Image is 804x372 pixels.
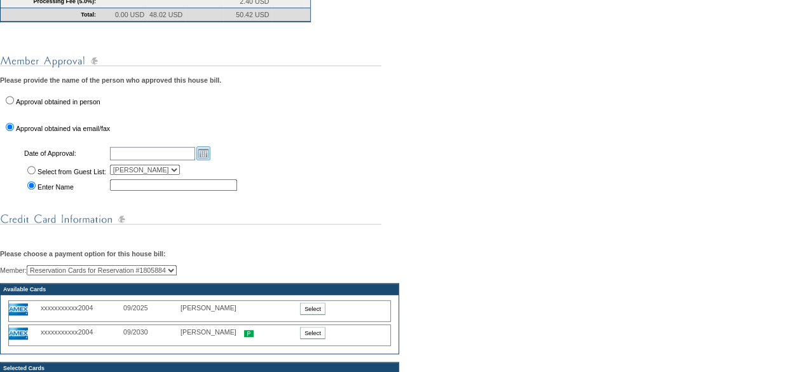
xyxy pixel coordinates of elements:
div: [PERSON_NAME] [181,304,244,312]
img: icon_primary.gif [244,330,254,337]
span: 0.00 USD [115,11,144,18]
span: 50.42 USD [236,11,269,18]
label: Enter Name [37,183,74,191]
img: icon_cc_amex.gif [9,303,28,315]
img: icon_cc_amex.gif [9,327,28,340]
td: Total: [1,8,99,22]
a: Open the calendar popup. [196,146,210,160]
div: xxxxxxxxxxx2004 [41,328,123,336]
div: [PERSON_NAME] [181,328,244,336]
div: xxxxxxxxxxx2004 [41,304,123,312]
div: 09/2030 [123,328,181,336]
label: Select from Guest List: [37,168,106,176]
div: 09/2025 [123,304,181,312]
input: Select [300,303,325,315]
td: Available Cards [1,284,399,295]
label: Approval obtained in person [16,98,100,106]
label: Approval obtained via email/fax [16,125,110,132]
span: 48.02 USD [149,11,182,18]
td: Date of Approval: [23,145,107,162]
input: Select [300,327,325,339]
